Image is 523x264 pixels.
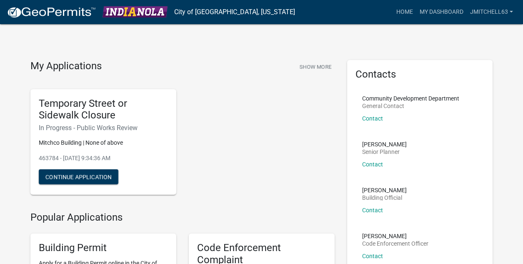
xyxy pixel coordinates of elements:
p: [PERSON_NAME] [362,233,428,239]
h6: In Progress - Public Works Review [39,124,168,132]
p: Community Development Department [362,96,459,101]
p: [PERSON_NAME] [362,141,407,147]
p: [PERSON_NAME] [362,187,407,193]
a: Contact [362,161,383,168]
h5: Contacts [355,68,485,80]
a: Contact [362,115,383,122]
p: Senior Planner [362,149,407,155]
a: Contact [362,253,383,259]
h4: My Applications [30,60,102,73]
button: Show More [296,60,335,74]
p: Mitchco Building | None of above [39,138,168,147]
h5: Building Permit [39,242,168,254]
a: Home [393,4,416,20]
img: City of Indianola, Iowa [103,6,168,18]
a: jmitchell63 [467,4,516,20]
button: Continue Application [39,169,118,184]
a: City of [GEOGRAPHIC_DATA], [US_STATE] [174,5,295,19]
p: General Contact [362,103,459,109]
a: Contact [362,207,383,214]
a: My Dashboard [416,4,467,20]
p: Building Official [362,195,407,201]
p: 463784 - [DATE] 9:34:36 AM [39,154,168,163]
p: Code Enforcement Officer [362,241,428,246]
h5: Temporary Street or Sidewalk Closure [39,98,168,122]
h4: Popular Applications [30,211,335,224]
